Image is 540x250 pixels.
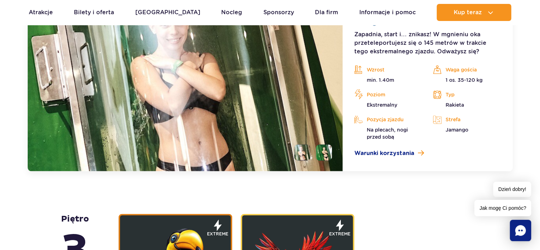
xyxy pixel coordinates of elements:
p: Wzrost [354,64,422,75]
span: Warunki korzystania [354,149,414,158]
a: Dla firm [315,4,338,21]
a: Warunki korzystania [354,149,501,158]
a: [GEOGRAPHIC_DATA] [135,4,200,21]
p: Pozycja zjazdu [354,114,422,125]
p: Strefa [433,114,501,125]
a: Sponsorzy [263,4,294,21]
span: Kup teraz [454,9,482,16]
span: extreme [329,231,350,237]
p: Ekstremalny [354,101,422,108]
span: Dzień dobry! [493,182,531,197]
p: Waga gościa [433,64,501,75]
button: Kup teraz [437,4,511,21]
a: Atrakcje [29,4,53,21]
p: Na plecach, nogi przed sobą [354,126,422,140]
p: Zapadnia, start i… znikasz! W mgnieniu oka przeteleportujesz się o 145 metrów w trakcie tego ekst... [354,30,501,56]
a: Bilety i oferta [74,4,114,21]
div: Chat [510,220,531,241]
p: Jamango [433,126,501,133]
p: Poziom [354,89,422,100]
span: Jak mogę Ci pomóc? [474,200,531,216]
span: extreme [207,231,228,237]
p: Typ [433,89,501,100]
p: Rakieta [433,101,501,108]
a: Informacje i pomoc [359,4,416,21]
a: Nocleg [221,4,242,21]
p: min. 1.40m [354,76,422,84]
p: 1 os. 35-120 kg [433,76,501,84]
